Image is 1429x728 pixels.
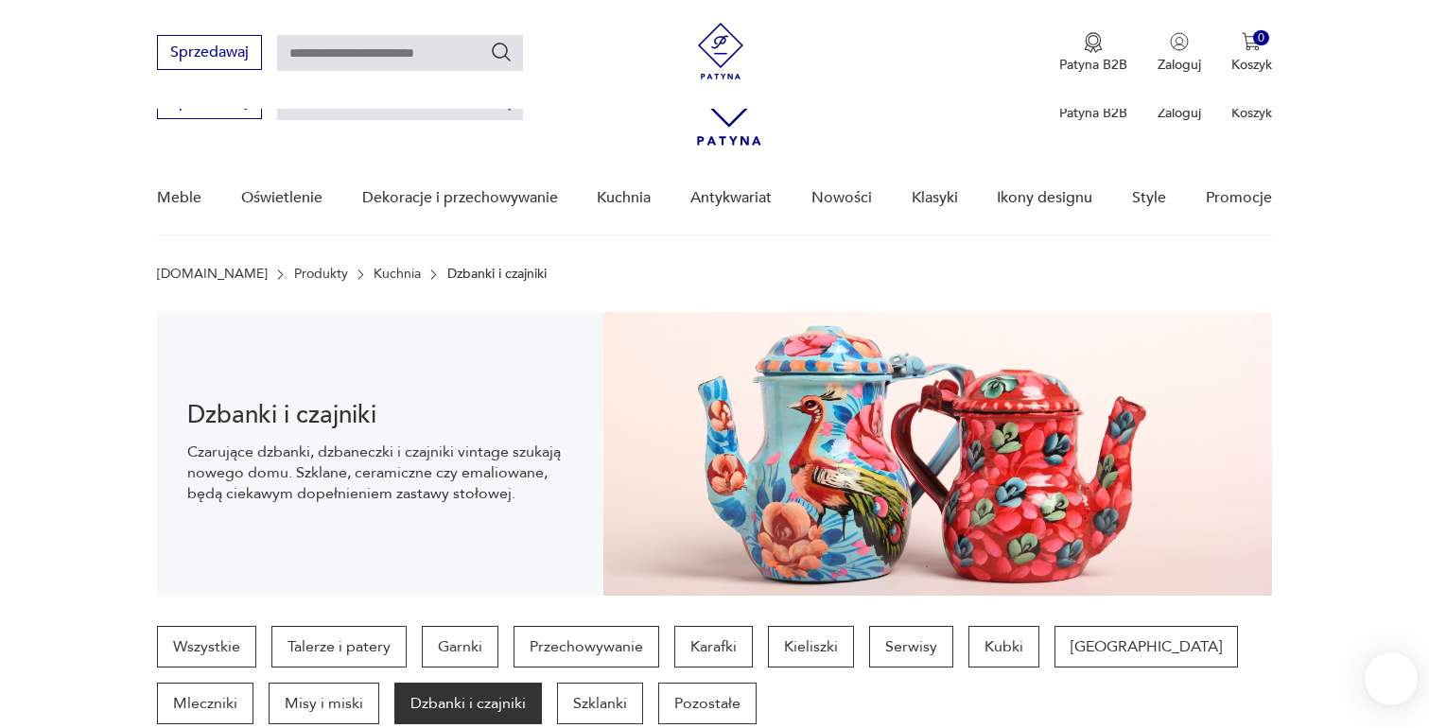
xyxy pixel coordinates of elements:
[1059,32,1127,74] a: Ikona medaluPatyna B2B
[269,683,379,724] a: Misy i miski
[1059,32,1127,74] button: Patyna B2B
[1084,32,1103,53] img: Ikona medalu
[1054,626,1238,667] a: [GEOGRAPHIC_DATA]
[157,35,262,70] button: Sprzedawaj
[768,626,854,667] a: Kieliszki
[968,626,1039,667] a: Kubki
[1158,32,1201,74] button: Zaloguj
[603,312,1272,596] img: 521a6228cdffc0e895128cc02cba47c6.jpg
[157,162,201,234] a: Meble
[447,267,547,282] p: Dzbanki i czajniki
[1170,32,1189,51] img: Ikonka użytkownika
[157,626,256,667] a: Wszystkie
[811,162,872,234] a: Nowości
[1231,56,1272,74] p: Koszyk
[394,683,542,724] a: Dzbanki i czajniki
[1242,32,1261,51] img: Ikona koszyka
[187,404,572,426] h1: Dzbanki i czajniki
[241,162,322,234] a: Oświetlenie
[422,626,498,667] a: Garnki
[294,267,348,282] a: Produkty
[1365,652,1418,705] iframe: Smartsupp widget button
[1231,32,1272,74] button: 0Koszyk
[690,162,772,234] a: Antykwariat
[1231,104,1272,122] p: Koszyk
[157,96,262,110] a: Sprzedawaj
[1059,104,1127,122] p: Patyna B2B
[1132,162,1166,234] a: Style
[157,47,262,61] a: Sprzedawaj
[1059,56,1127,74] p: Patyna B2B
[997,162,1092,234] a: Ikony designu
[490,41,513,63] button: Szukaj
[362,162,558,234] a: Dekoracje i przechowywanie
[674,626,753,667] a: Karafki
[157,267,268,282] a: [DOMAIN_NAME]
[692,23,749,79] img: Patyna - sklep z meblami i dekoracjami vintage
[1253,30,1269,46] div: 0
[1158,104,1201,122] p: Zaloguj
[869,626,953,667] a: Serwisy
[1206,162,1272,234] a: Promocje
[1158,56,1201,74] p: Zaloguj
[271,626,407,667] a: Talerze i patery
[374,267,421,282] a: Kuchnia
[157,683,253,724] a: Mleczniki
[912,162,958,234] a: Klasyki
[514,626,659,667] a: Przechowywanie
[557,683,643,724] a: Szklanki
[658,683,757,724] a: Pozostałe
[187,442,572,504] p: Czarujące dzbanki, dzbaneczki i czajniki vintage szukają nowego domu. Szklane, ceramiczne czy ema...
[597,162,651,234] a: Kuchnia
